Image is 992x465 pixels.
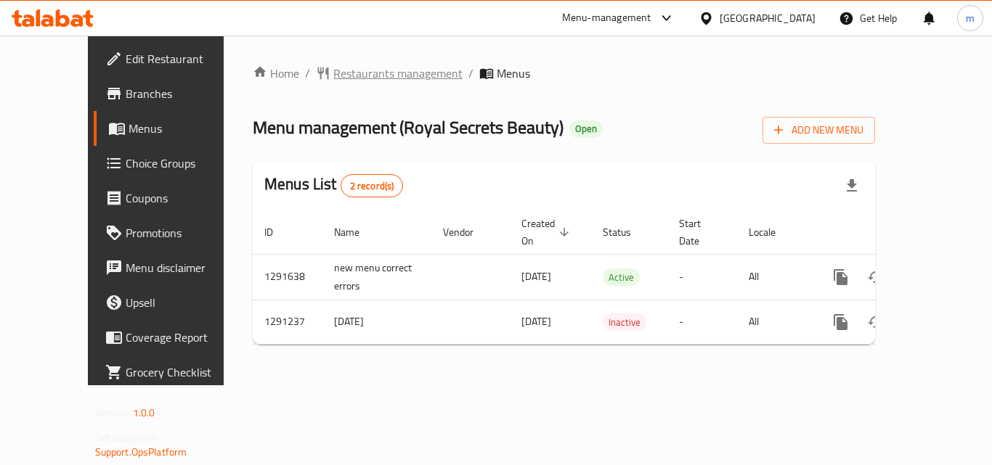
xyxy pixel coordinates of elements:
span: Menu management ( Royal Secrets Beauty ) [253,111,564,144]
td: new menu correct errors [322,254,431,300]
span: Name [334,223,378,241]
button: Add New Menu [763,117,875,144]
span: Coverage Report [126,329,242,346]
a: Menus [94,111,253,146]
div: Open [569,120,603,138]
div: Total records count [341,174,404,197]
span: Promotions [126,224,242,242]
td: - [667,300,737,344]
a: Choice Groups [94,146,253,181]
span: Vendor [443,223,492,241]
a: Coverage Report [94,320,253,355]
span: Open [569,123,603,135]
a: Edit Restaurant [94,41,253,76]
span: Inactive [603,314,646,331]
div: Menu-management [562,9,651,27]
h2: Menus List [264,173,403,197]
span: Active [603,269,640,286]
span: Get support on: [95,428,162,447]
span: Branches [126,85,242,102]
span: Grocery Checklist [126,363,242,381]
span: Restaurants management [333,65,463,82]
span: Created On [521,215,574,250]
span: [DATE] [521,267,551,286]
span: 1.0.0 [133,403,155,422]
td: 1291638 [253,254,322,300]
span: Start Date [679,215,720,250]
span: Add New Menu [774,121,863,139]
span: Menu disclaimer [126,259,242,276]
td: - [667,254,737,300]
span: Version: [95,403,131,422]
button: more [824,260,858,295]
button: Change Status [858,260,893,295]
a: Support.OpsPlatform [95,443,187,461]
td: All [737,254,812,300]
a: Coupons [94,181,253,215]
span: 2 record(s) [341,179,403,193]
div: Export file [834,168,869,203]
a: Restaurants management [316,65,463,82]
th: Actions [812,210,975,255]
button: Change Status [858,305,893,340]
span: [DATE] [521,312,551,331]
a: Grocery Checklist [94,355,253,390]
nav: breadcrumb [253,65,875,82]
a: Upsell [94,285,253,320]
span: m [966,10,975,26]
span: Choice Groups [126,155,242,172]
span: Coupons [126,189,242,207]
table: enhanced table [253,210,975,345]
span: Menus [497,65,530,82]
span: Menus [129,120,242,137]
span: Status [603,223,650,241]
span: ID [264,223,292,241]
td: All [737,300,812,344]
div: [GEOGRAPHIC_DATA] [720,10,816,26]
a: Home [253,65,299,82]
td: 1291237 [253,300,322,344]
a: Menu disclaimer [94,250,253,285]
td: [DATE] [322,300,431,344]
li: / [468,65,473,82]
a: Branches [94,76,253,111]
span: Locale [749,223,794,241]
span: Edit Restaurant [126,50,242,67]
button: more [824,305,858,340]
span: Upsell [126,294,242,311]
a: Promotions [94,215,253,250]
li: / [305,65,310,82]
